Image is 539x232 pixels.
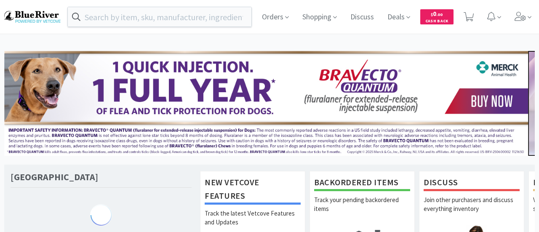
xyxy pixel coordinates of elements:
img: 3ffb5edee65b4d9ab6d7b0afa510b01f.jpg [4,51,528,156]
p: Track your pending backordered items [314,195,410,225]
a: Discuss [347,13,377,21]
span: 0 [431,10,443,18]
h1: New Vetcove Features [205,176,301,205]
h1: Discuss [424,176,520,191]
input: Search by item, sku, manufacturer, ingredient, size... [68,7,251,27]
a: $0.00Cash Back [420,5,454,28]
img: b17b0d86f29542b49a2f66beb9ff811a.png [4,11,61,22]
h1: Backordered Items [314,176,410,191]
p: Join other purchasers and discuss everything inventory [424,195,520,225]
h1: [GEOGRAPHIC_DATA] [11,171,98,183]
span: . 00 [436,12,443,17]
span: Cash Back [425,19,448,24]
span: $ [431,12,433,17]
